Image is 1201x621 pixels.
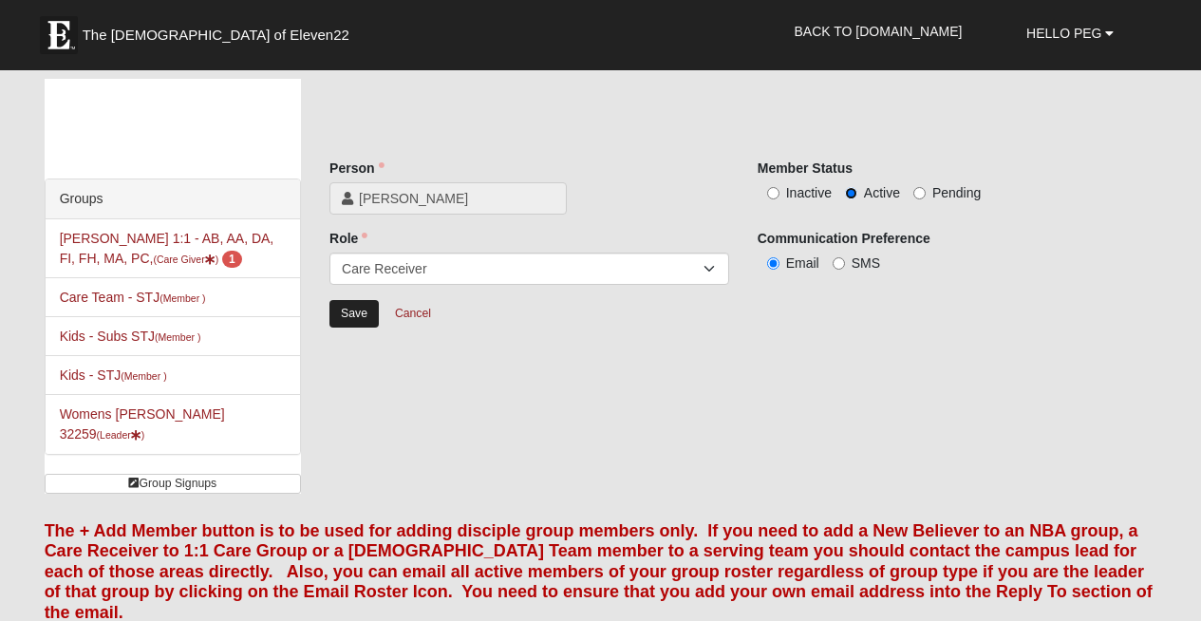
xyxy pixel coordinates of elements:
label: Member Status [758,159,853,178]
input: Active [845,187,857,199]
input: SMS [833,257,845,270]
a: Kids - Subs STJ(Member ) [60,329,201,344]
input: Pending [913,187,926,199]
input: Inactive [767,187,779,199]
a: Cancel [383,299,443,329]
span: Hello Peg [1026,26,1101,41]
small: (Care Giver ) [153,254,218,265]
small: (Member ) [121,370,166,382]
a: Womens [PERSON_NAME] 32259(Leader) [60,406,225,442]
span: [PERSON_NAME] [359,189,554,208]
small: (Member ) [160,292,205,304]
img: Eleven22 logo [40,16,78,54]
span: Email [786,255,819,271]
span: Pending [932,185,981,200]
a: [PERSON_NAME] 1:1 - AB, AA, DA, FI, FH, MA, PC,(Care Giver) 1 [60,231,274,266]
a: Back to [DOMAIN_NAME] [780,8,977,55]
label: Communication Preference [758,229,930,248]
a: Group Signups [45,474,301,494]
a: The [DEMOGRAPHIC_DATA] of Eleven22 [30,7,410,54]
label: Role [329,229,367,248]
a: Care Team - STJ(Member ) [60,290,206,305]
a: Hello Peg [1012,9,1128,57]
span: Inactive [786,185,832,200]
div: Groups [46,179,300,219]
small: (Leader ) [97,429,145,441]
small: (Member ) [155,331,200,343]
span: The [DEMOGRAPHIC_DATA] of Eleven22 [83,26,349,45]
input: Alt+s [329,300,379,328]
label: Person [329,159,384,178]
span: SMS [852,255,880,271]
span: Active [864,185,900,200]
a: Kids - STJ(Member ) [60,367,167,383]
input: Email [767,257,779,270]
span: number of pending members [222,251,242,268]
